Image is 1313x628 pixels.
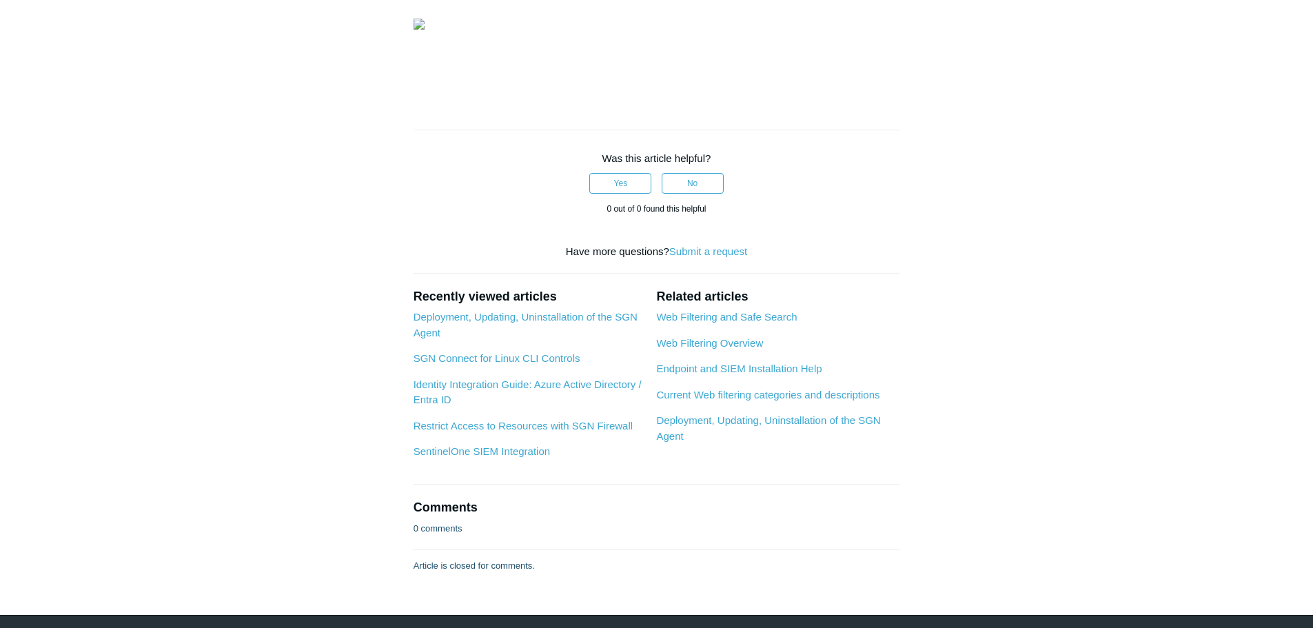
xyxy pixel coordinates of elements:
[414,19,425,30] img: 34921437180947
[414,311,638,338] a: Deployment, Updating, Uninstallation of the SGN Agent
[414,352,580,364] a: SGN Connect for Linux CLI Controls
[669,245,747,257] a: Submit a request
[414,420,633,432] a: Restrict Access to Resources with SGN Firewall
[602,152,711,164] span: Was this article helpful?
[656,287,899,306] h2: Related articles
[656,363,822,374] a: Endpoint and SIEM Installation Help
[414,522,462,536] p: 0 comments
[656,414,880,442] a: Deployment, Updating, Uninstallation of the SGN Agent
[656,389,879,401] a: Current Web filtering categories and descriptions
[414,378,642,406] a: Identity Integration Guide: Azure Active Directory / Entra ID
[414,445,550,457] a: SentinelOne SIEM Integration
[589,173,651,194] button: This article was helpful
[662,173,724,194] button: This article was not helpful
[656,337,763,349] a: Web Filtering Overview
[414,559,535,573] p: Article is closed for comments.
[414,498,900,517] h2: Comments
[607,204,706,214] span: 0 out of 0 found this helpful
[414,287,643,306] h2: Recently viewed articles
[414,244,900,260] div: Have more questions?
[656,311,797,323] a: Web Filtering and Safe Search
